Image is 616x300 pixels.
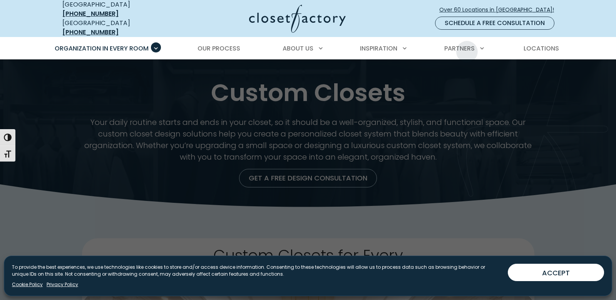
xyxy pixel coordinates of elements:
a: Schedule a Free Consultation [435,17,554,30]
a: [PHONE_NUMBER] [62,28,119,37]
a: Privacy Policy [47,281,78,288]
span: Locations [524,44,559,53]
span: Our Process [198,44,240,53]
a: Over 60 Locations in [GEOGRAPHIC_DATA]! [439,3,561,17]
p: To provide the best experiences, we use technologies like cookies to store and/or access device i... [12,264,502,278]
img: Closet Factory Logo [249,5,346,33]
span: Inspiration [360,44,397,53]
span: Partners [444,44,475,53]
a: Cookie Policy [12,281,43,288]
a: [PHONE_NUMBER] [62,9,119,18]
span: Over 60 Locations in [GEOGRAPHIC_DATA]! [439,6,560,14]
div: [GEOGRAPHIC_DATA] [62,19,174,37]
button: ACCEPT [508,264,604,281]
span: Organization in Every Room [55,44,149,53]
nav: Primary Menu [49,38,567,59]
span: About Us [283,44,313,53]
